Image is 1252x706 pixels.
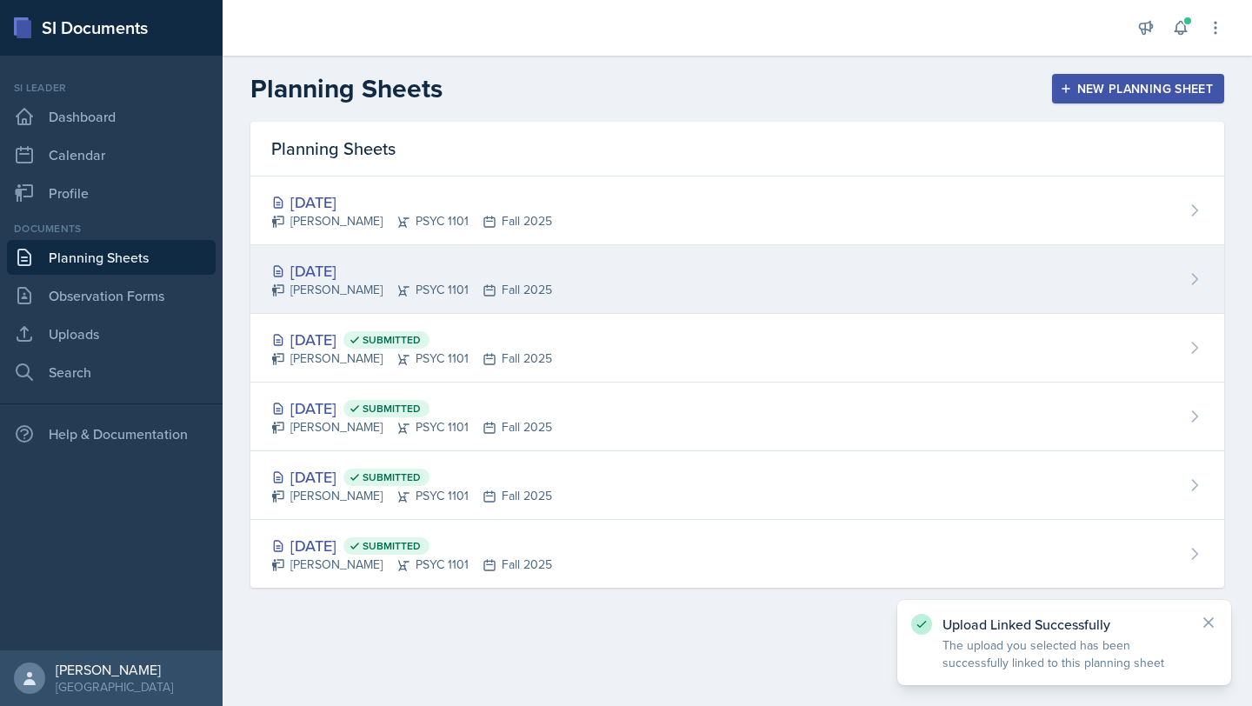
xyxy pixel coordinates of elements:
a: [DATE] [PERSON_NAME]PSYC 1101Fall 2025 [250,176,1224,245]
div: [PERSON_NAME] PSYC 1101 Fall 2025 [271,281,552,299]
div: [DATE] [271,396,552,420]
div: [DATE] [271,190,552,214]
div: Planning Sheets [250,122,1224,176]
span: Submitted [363,402,421,416]
div: [PERSON_NAME] PSYC 1101 Fall 2025 [271,350,552,368]
a: [DATE] [PERSON_NAME]PSYC 1101Fall 2025 [250,245,1224,314]
div: [PERSON_NAME] PSYC 1101 Fall 2025 [271,418,552,436]
a: [DATE] Submitted [PERSON_NAME]PSYC 1101Fall 2025 [250,314,1224,383]
div: [DATE] [271,534,552,557]
span: Submitted [363,539,421,553]
a: [DATE] Submitted [PERSON_NAME]PSYC 1101Fall 2025 [250,451,1224,520]
div: [GEOGRAPHIC_DATA] [56,678,173,696]
div: [PERSON_NAME] PSYC 1101 Fall 2025 [271,556,552,574]
button: New Planning Sheet [1052,74,1224,103]
div: [PERSON_NAME] PSYC 1101 Fall 2025 [271,487,552,505]
a: Profile [7,176,216,210]
div: New Planning Sheet [1063,82,1213,96]
div: [PERSON_NAME] PSYC 1101 Fall 2025 [271,212,552,230]
div: [PERSON_NAME] [56,661,173,678]
div: Help & Documentation [7,416,216,451]
div: [DATE] [271,465,552,489]
a: Uploads [7,316,216,351]
div: [DATE] [271,328,552,351]
a: Search [7,355,216,390]
a: Calendar [7,137,216,172]
p: Upload Linked Successfully [942,616,1186,633]
div: Si leader [7,80,216,96]
span: Submitted [363,333,421,347]
a: Observation Forms [7,278,216,313]
span: Submitted [363,470,421,484]
a: Planning Sheets [7,240,216,275]
div: Documents [7,221,216,236]
a: [DATE] Submitted [PERSON_NAME]PSYC 1101Fall 2025 [250,520,1224,588]
div: [DATE] [271,259,552,283]
a: Dashboard [7,99,216,134]
a: [DATE] Submitted [PERSON_NAME]PSYC 1101Fall 2025 [250,383,1224,451]
p: The upload you selected has been successfully linked to this planning sheet [942,636,1186,671]
h2: Planning Sheets [250,73,443,104]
